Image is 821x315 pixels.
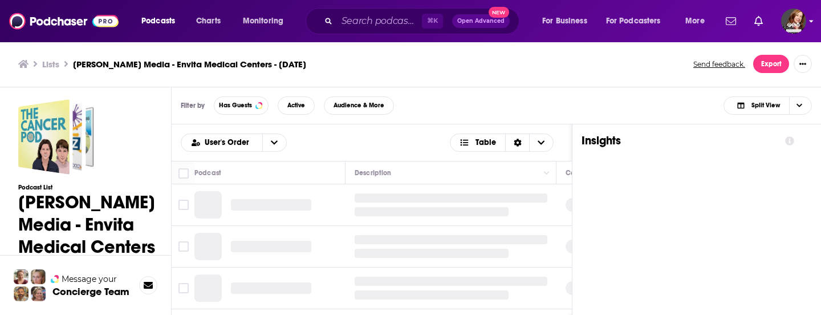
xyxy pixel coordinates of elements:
[540,166,554,180] button: Column Actions
[316,8,530,34] div: Search podcasts, credits, & more...
[181,134,287,152] h2: Choose List sort
[262,134,286,151] button: open menu
[141,13,175,29] span: Podcasts
[450,134,554,152] button: Choose View
[31,269,46,284] img: Jules Profile
[189,12,227,30] a: Charts
[42,59,59,70] a: Lists
[475,139,496,147] span: Table
[73,59,306,70] h3: [PERSON_NAME] Media - Envita Medical Centers - [DATE]
[133,12,190,30] button: open menu
[534,12,601,30] button: open menu
[721,11,741,31] a: Show notifications dropdown
[18,99,94,175] a: Pamela Stevens Media - Envita Medical Centers - Sept. 22, 2025
[287,102,305,108] span: Active
[750,11,767,31] a: Show notifications dropdown
[14,286,29,301] img: Jon Profile
[181,102,205,110] h3: Filter by
[334,102,384,108] span: Audience & More
[235,12,298,30] button: open menu
[205,139,253,147] span: User's Order
[781,9,806,34] span: Logged in as pamelastevensmedia
[751,102,780,108] span: Split View
[9,10,119,32] img: Podchaser - Follow, Share and Rate Podcasts
[685,13,705,29] span: More
[781,9,806,34] img: User Profile
[794,55,812,73] button: Show More Button
[355,166,391,180] div: Description
[599,12,677,30] button: open menu
[219,102,252,108] span: Has Guests
[489,7,509,18] span: New
[278,96,315,115] button: Active
[724,96,812,115] button: Choose View
[18,184,155,191] h3: Podcast List
[194,166,221,180] div: Podcast
[422,14,443,29] span: ⌘ K
[337,12,422,30] input: Search podcasts, credits, & more...
[781,9,806,34] button: Show profile menu
[566,166,601,180] div: Categories
[452,14,510,28] button: Open AdvancedNew
[178,283,189,293] span: Toggle select row
[52,286,129,297] h3: Concierge Team
[31,286,46,301] img: Barbara Profile
[178,200,189,210] span: Toggle select row
[753,55,789,73] button: Export
[677,12,719,30] button: open menu
[181,139,262,147] button: open menu
[324,96,394,115] button: Audience & More
[62,273,117,285] span: Message your
[18,191,155,280] h1: [PERSON_NAME] Media - Envita Medical Centers - [DATE]
[582,134,776,148] h1: Insights
[457,18,505,24] span: Open Advanced
[243,13,283,29] span: Monitoring
[214,96,269,115] button: Has Guests
[196,13,221,29] span: Charts
[14,269,29,284] img: Sydney Profile
[606,13,661,29] span: For Podcasters
[542,13,587,29] span: For Business
[690,59,749,69] button: Send feedback.
[178,241,189,252] span: Toggle select row
[505,134,529,151] div: Sort Direction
